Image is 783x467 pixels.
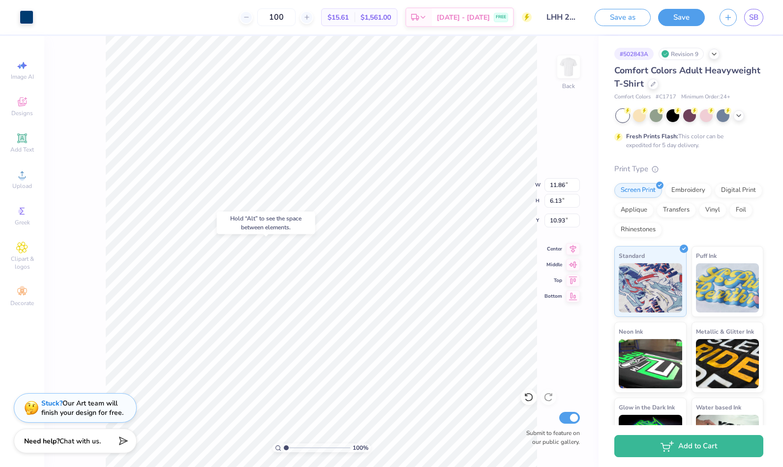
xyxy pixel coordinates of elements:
[614,183,662,198] div: Screen Print
[681,93,730,101] span: Minimum Order: 24 +
[696,250,717,261] span: Puff Ink
[544,277,562,284] span: Top
[658,9,705,26] button: Save
[699,203,726,218] div: Vinyl
[619,250,645,261] span: Standard
[696,326,754,337] span: Metallic & Glitter Ink
[562,82,575,91] div: Back
[619,326,643,337] span: Neon Ink
[619,415,682,464] img: Glow in the Dark Ink
[353,443,368,452] span: 100 %
[614,48,654,60] div: # 502843A
[696,402,741,412] span: Water based Ink
[626,132,747,150] div: This color can be expedited for 5 day delivery.
[614,163,763,175] div: Print Type
[41,399,62,408] strong: Stuck?
[60,436,101,446] span: Chat with us.
[328,12,349,23] span: $15.61
[559,57,578,77] img: Back
[544,246,562,252] span: Center
[11,73,34,81] span: Image AI
[5,255,39,271] span: Clipart & logos
[696,415,759,464] img: Water based Ink
[659,48,704,60] div: Revision 9
[10,299,34,307] span: Decorate
[595,9,651,26] button: Save as
[729,203,753,218] div: Foil
[619,339,682,388] img: Neon Ink
[626,132,678,140] strong: Fresh Prints Flash:
[614,222,662,237] div: Rhinestones
[656,93,676,101] span: # C1717
[11,109,33,117] span: Designs
[24,436,60,446] strong: Need help?
[614,93,651,101] span: Comfort Colors
[521,429,580,446] label: Submit to feature on our public gallery.
[619,263,682,312] img: Standard
[496,14,506,21] span: FREE
[619,402,675,412] span: Glow in the Dark Ink
[744,9,763,26] a: SB
[41,399,123,417] div: Our Art team will finish your design for free.
[10,146,34,154] span: Add Text
[539,7,587,27] input: Untitled Design
[657,203,696,218] div: Transfers
[12,182,32,190] span: Upload
[361,12,391,23] span: $1,561.00
[665,183,712,198] div: Embroidery
[544,261,562,268] span: Middle
[437,12,490,23] span: [DATE] - [DATE]
[15,218,30,226] span: Greek
[696,339,759,388] img: Metallic & Glitter Ink
[614,203,654,218] div: Applique
[614,64,760,90] span: Comfort Colors Adult Heavyweight T-Shirt
[749,12,758,23] span: SB
[614,435,763,457] button: Add to Cart
[696,263,759,312] img: Puff Ink
[544,293,562,300] span: Bottom
[715,183,762,198] div: Digital Print
[217,212,315,234] div: Hold “Alt” to see the space between elements.
[257,8,296,26] input: – –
